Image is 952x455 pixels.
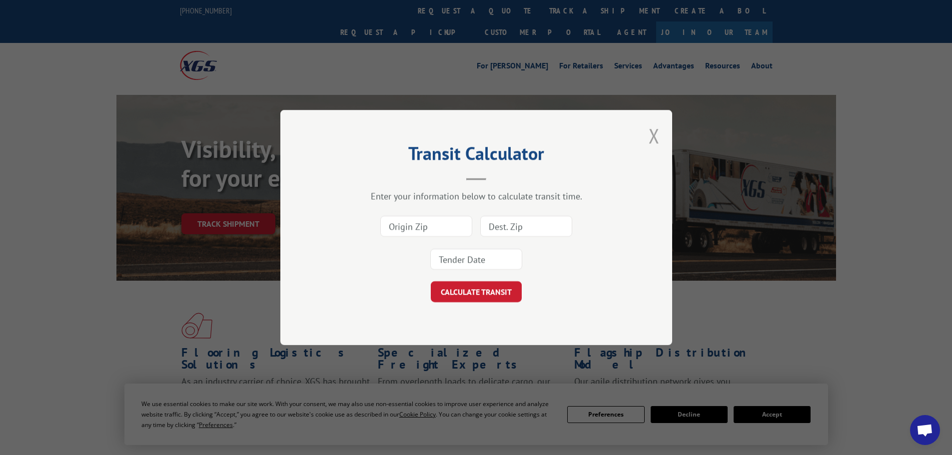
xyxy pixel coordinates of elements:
[649,122,660,149] button: Close modal
[330,190,622,202] div: Enter your information below to calculate transit time.
[910,415,940,445] div: Open chat
[330,146,622,165] h2: Transit Calculator
[431,281,522,302] button: CALCULATE TRANSIT
[430,249,522,270] input: Tender Date
[380,216,472,237] input: Origin Zip
[480,216,572,237] input: Dest. Zip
